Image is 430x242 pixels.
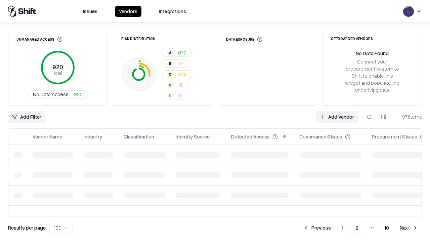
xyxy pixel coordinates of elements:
[176,133,210,140] div: Identity Source
[350,222,364,234] button: 2
[178,81,183,88] span: 16
[226,37,262,42] div: Data Exposure
[53,70,62,76] tspan: Total
[115,6,141,17] button: Vendors
[379,222,394,234] button: 10
[8,224,47,231] p: Results per page:
[167,82,173,88] div: D
[162,70,192,78] button: C206
[356,50,389,57] div: No Data Found
[372,133,417,140] div: Procurement Status
[299,222,335,234] button: Previous
[33,91,69,98] span: No Data Access
[52,63,63,71] tspan: 920
[299,133,342,140] div: Governance Status
[79,6,101,17] button: Issues
[155,6,190,17] button: Integrations
[178,60,183,67] span: 72
[162,81,188,89] button: D16
[121,37,156,40] div: Risk Distribution
[396,222,422,234] button: Next
[316,111,358,123] a: Add Vendor
[167,50,173,55] div: A
[8,111,45,123] button: Add Filter
[231,133,270,140] div: Detected Access
[336,222,349,234] button: 1
[27,90,88,98] button: No Data Access920
[299,222,422,234] nav: pagination
[16,37,62,42] div: Unmanaged Access
[344,58,400,94] div: Connect your procurement system to Shift to enable this widget and populate the underlying data
[178,71,187,78] span: 206
[167,72,173,77] div: C
[33,133,62,140] div: Vendor Name
[178,49,186,56] span: 677
[395,113,422,120] div: 971 items
[84,133,102,140] div: Industry
[162,59,189,68] button: B72
[124,133,154,140] div: Classification
[331,37,373,40] div: Offboarded Vendors
[162,49,192,57] button: A677
[74,91,83,98] span: 920
[167,61,173,66] div: B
